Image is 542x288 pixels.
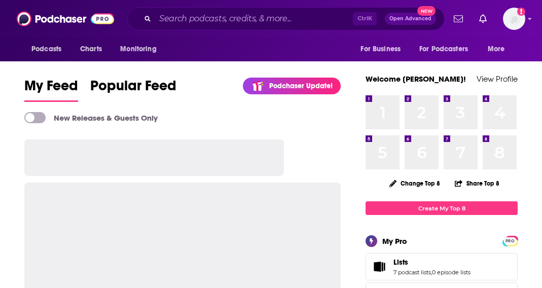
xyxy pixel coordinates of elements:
a: View Profile [477,74,518,84]
span: Ctrl K [353,12,377,25]
a: Lists [369,260,389,274]
button: open menu [413,40,483,59]
img: User Profile [503,8,525,30]
div: My Pro [382,236,407,246]
a: 0 episode lists [432,269,471,276]
a: Create My Top 8 [366,201,518,215]
button: open menu [353,40,413,59]
span: Podcasts [31,42,61,56]
a: New Releases & Guests Only [24,112,158,123]
a: Popular Feed [90,77,176,102]
img: Podchaser - Follow, Share and Rate Podcasts [17,9,114,28]
span: My Feed [24,77,78,100]
button: open menu [113,40,169,59]
a: Show notifications dropdown [450,10,467,27]
button: open menu [481,40,518,59]
span: Logged in as kkneafsey [503,8,525,30]
button: Open AdvancedNew [385,13,436,25]
span: Lists [393,258,408,267]
span: More [488,42,505,56]
p: Podchaser Update! [269,82,333,90]
button: open menu [24,40,75,59]
a: My Feed [24,77,78,102]
span: For Podcasters [419,42,468,56]
button: Change Top 8 [383,177,446,190]
a: 7 podcast lists [393,269,431,276]
a: Welcome [PERSON_NAME]! [366,74,466,84]
span: Open Advanced [389,16,431,21]
span: Monitoring [120,42,156,56]
span: For Business [360,42,401,56]
span: Lists [366,253,518,280]
svg: Add a profile image [517,8,525,16]
span: , [431,269,432,276]
button: Show profile menu [503,8,525,30]
span: New [417,6,436,16]
a: Lists [393,258,471,267]
a: PRO [504,237,516,244]
span: PRO [504,237,516,245]
input: Search podcasts, credits, & more... [155,11,353,27]
a: Charts [74,40,108,59]
span: Popular Feed [90,77,176,100]
span: Charts [80,42,102,56]
a: Show notifications dropdown [475,10,491,27]
button: Share Top 8 [454,173,500,193]
div: Search podcasts, credits, & more... [127,7,445,30]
